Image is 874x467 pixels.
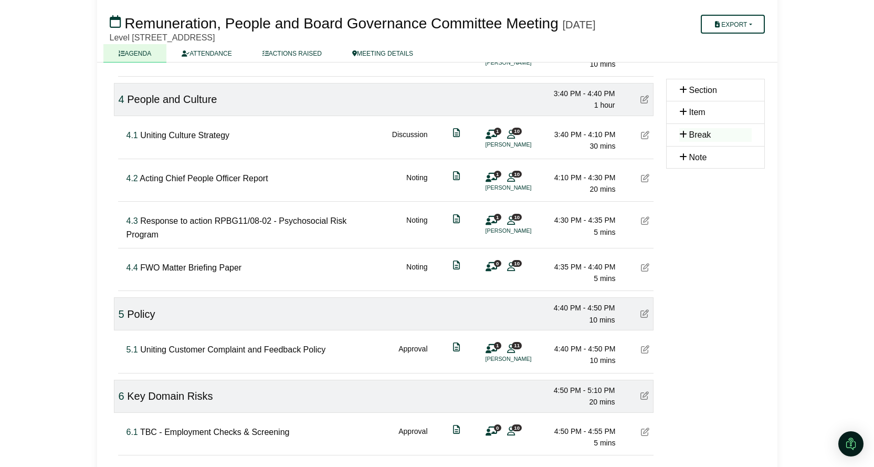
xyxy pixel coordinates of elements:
div: 4:30 PM - 4:35 PM [542,214,616,226]
span: 20 mins [589,185,615,193]
span: 5 mins [594,228,615,236]
span: 1 [494,342,501,349]
div: Approval [398,343,427,367]
span: People and Culture [127,94,217,105]
span: Click to fine tune number [127,345,138,354]
span: Section [689,86,717,95]
div: 4:50 PM - 4:55 PM [542,426,616,437]
div: Open Intercom Messenger [838,431,864,456]
a: ATTENDANCE [166,44,247,63]
span: Acting Chief People Officer Report [140,174,268,183]
span: Click to fine tune number [127,263,138,272]
div: Noting [406,261,427,285]
span: Key Domain Risks [127,390,213,402]
a: AGENDA [103,44,167,63]
span: Item [689,108,705,117]
span: 1 [494,171,501,178]
span: 1 [494,128,501,134]
div: Approval [398,426,427,449]
span: 10 [512,214,522,221]
span: Level [STREET_ADDRESS] [110,33,215,42]
span: Policy [127,308,155,320]
li: [PERSON_NAME] [486,183,564,192]
li: [PERSON_NAME] [486,58,564,67]
span: 10 mins [589,316,615,324]
span: FWO Matter Briefing Paper [140,263,241,272]
span: Note [689,153,707,162]
div: Discussion [392,129,428,152]
span: 11 [512,342,522,349]
div: [DATE] [563,18,596,31]
span: 10 mins [589,356,615,365]
div: 3:40 PM - 4:40 PM [542,88,615,99]
button: Export [701,15,764,34]
span: Remuneration, People and Board Governance Committee Meeting [124,15,558,32]
span: 1 [494,214,501,221]
div: 4:40 PM - 4:50 PM [542,343,616,355]
div: 3:40 PM - 4:10 PM [542,129,616,140]
span: 10 [512,171,522,178]
span: 1 hour [594,101,615,109]
li: [PERSON_NAME] [486,355,564,364]
span: 10 mins [589,60,615,68]
span: Click to fine tune number [119,390,124,402]
a: MEETING DETAILS [337,44,428,63]
span: Click to fine tune number [127,216,138,225]
span: Click to fine tune number [127,428,138,437]
div: 4:50 PM - 5:10 PM [542,385,615,396]
div: Noting [406,214,427,241]
span: Click to fine tune number [127,174,138,183]
span: Click to fine tune number [127,131,138,140]
div: 4:35 PM - 4:40 PM [542,261,616,273]
span: 0 [494,424,501,431]
span: 10 [512,260,522,267]
span: Uniting Customer Complaint and Feedback Policy [140,345,325,354]
span: 5 mins [594,274,615,283]
span: Uniting Culture Strategy [140,131,229,140]
span: 20 mins [589,398,615,406]
span: TBC - Employment Checks & Screening [140,428,290,437]
li: [PERSON_NAME] [486,226,564,235]
span: 10 [512,128,522,134]
div: Noting [406,172,427,195]
span: 10 [512,424,522,431]
span: 30 mins [589,142,615,150]
span: 0 [494,260,501,267]
span: Response to action RPBG11/08-02 - Psychosocial Risk Program [127,216,347,239]
a: ACTIONS RAISED [247,44,337,63]
div: 4:40 PM - 4:50 PM [542,302,615,314]
span: Click to fine tune number [119,94,124,105]
span: Click to fine tune number [119,308,124,320]
span: 5 mins [594,439,615,447]
span: Break [689,130,711,139]
li: [PERSON_NAME] [486,140,564,149]
div: 4:10 PM - 4:30 PM [542,172,616,183]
